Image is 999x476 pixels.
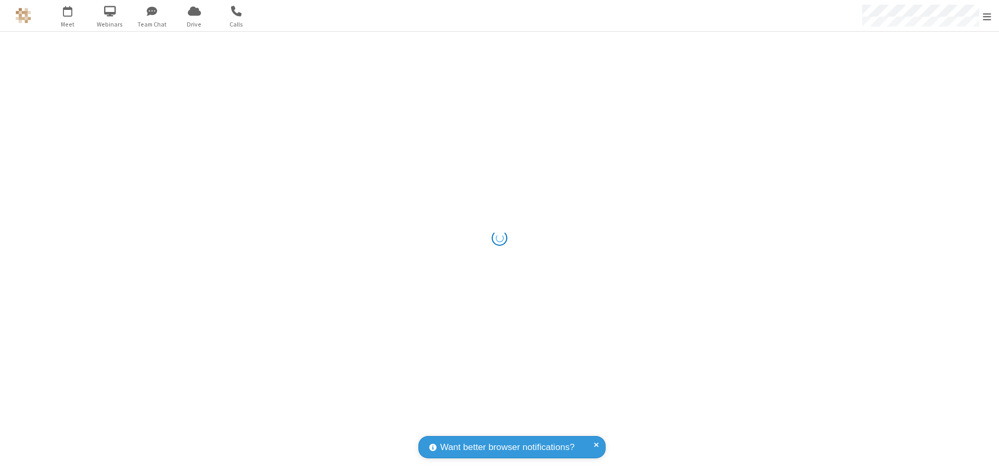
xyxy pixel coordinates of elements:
[48,20,87,29] span: Meet
[91,20,130,29] span: Webinars
[440,441,574,454] span: Want better browser notifications?
[217,20,256,29] span: Calls
[16,8,31,23] img: QA Selenium DO NOT DELETE OR CHANGE
[133,20,172,29] span: Team Chat
[175,20,214,29] span: Drive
